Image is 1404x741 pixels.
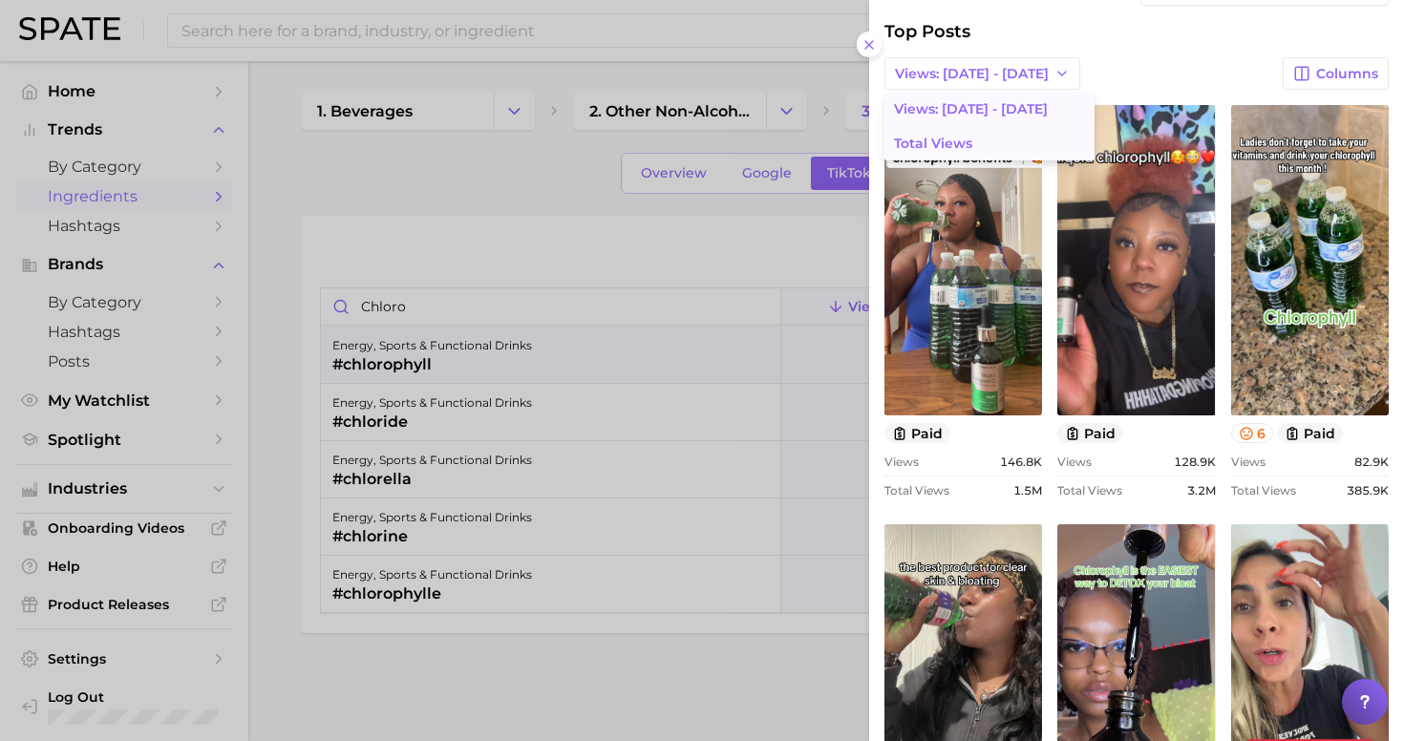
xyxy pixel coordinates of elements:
[895,66,1049,82] span: Views: [DATE] - [DATE]
[1354,455,1389,469] span: 82.9k
[884,483,949,498] span: Total Views
[894,136,972,152] span: Total Views
[1057,483,1122,498] span: Total Views
[894,101,1048,117] span: Views: [DATE] - [DATE]
[884,92,1095,160] ul: Views: [DATE] - [DATE]
[884,57,1080,90] button: Views: [DATE] - [DATE]
[1347,483,1389,498] span: 385.9k
[1174,455,1216,469] span: 128.9k
[1057,423,1123,443] button: paid
[1013,483,1042,498] span: 1.5m
[884,21,970,42] span: Top Posts
[884,423,950,443] button: paid
[1231,455,1266,469] span: Views
[1231,483,1296,498] span: Total Views
[884,455,919,469] span: Views
[1316,66,1378,82] span: Columns
[1057,455,1092,469] span: Views
[1187,483,1216,498] span: 3.2m
[1277,423,1343,443] button: paid
[1000,455,1042,469] span: 146.8k
[1283,57,1389,90] button: Columns
[1231,423,1274,443] button: 6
